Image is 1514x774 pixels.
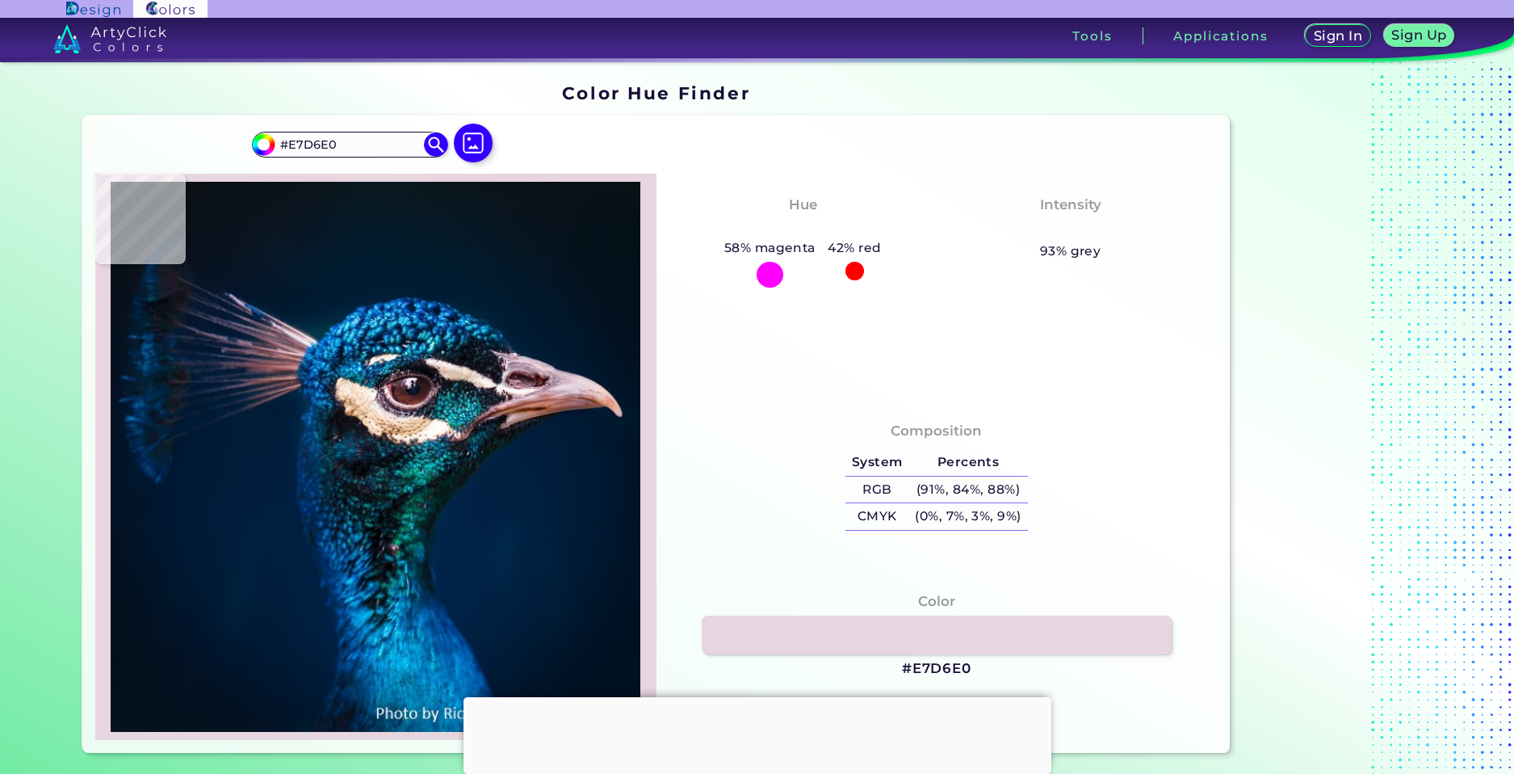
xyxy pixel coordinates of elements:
[463,697,1051,770] iframe: Advertisement
[1040,193,1101,217] h4: Intensity
[718,238,822,259] h5: 58% magenta
[454,124,493,162] img: icon picture
[902,659,971,679] h3: #E7D6E0
[891,419,982,443] h4: Composition
[789,193,817,217] h4: Hue
[1040,241,1101,262] h5: 93% grey
[909,449,1028,476] h5: Percents
[918,590,955,613] h4: Color
[1308,26,1368,46] a: Sign In
[275,133,425,155] input: type color..
[103,182,648,733] img: img_pavlin.jpg
[562,81,750,105] h1: Color Hue Finder
[1072,30,1112,42] h3: Tools
[822,238,888,259] h5: 42% red
[845,449,908,476] h5: System
[53,24,167,53] img: logo_artyclick_colors_white.svg
[909,477,1028,503] h5: (91%, 84%, 88%)
[1236,78,1438,759] iframe: Advertisement
[1013,219,1127,238] h3: Almost None
[424,133,448,157] img: icon search
[1387,26,1451,46] a: Sign Up
[745,219,861,238] h3: Magenta-Red
[66,2,120,17] img: ArtyClick Design logo
[909,503,1028,530] h5: (0%, 7%, 3%, 9%)
[1394,29,1445,41] h5: Sign Up
[1173,30,1268,42] h3: Applications
[1316,30,1360,42] h5: Sign In
[845,503,908,530] h5: CMYK
[845,477,908,503] h5: RGB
